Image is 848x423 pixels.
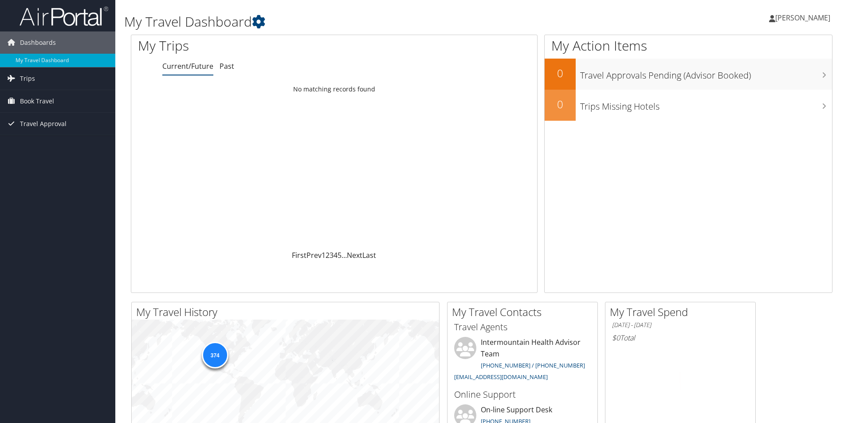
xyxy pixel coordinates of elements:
[612,321,749,329] h6: [DATE] - [DATE]
[20,32,56,54] span: Dashboards
[201,342,228,368] div: 374
[610,304,755,320] h2: My Travel Spend
[326,250,330,260] a: 2
[481,361,585,369] a: [PHONE_NUMBER] / [PHONE_NUMBER]
[347,250,362,260] a: Next
[545,66,576,81] h2: 0
[545,97,576,112] h2: 0
[124,12,601,31] h1: My Travel Dashboard
[20,113,67,135] span: Travel Approval
[20,67,35,90] span: Trips
[292,250,306,260] a: First
[545,36,832,55] h1: My Action Items
[20,6,108,27] img: airportal-logo.png
[330,250,334,260] a: 3
[362,250,376,260] a: Last
[450,337,595,384] li: Intermountain Health Advisor Team
[342,250,347,260] span: …
[612,333,749,343] h6: Total
[334,250,338,260] a: 4
[580,96,832,113] h3: Trips Missing Hotels
[322,250,326,260] a: 1
[452,304,597,320] h2: My Travel Contacts
[769,4,839,31] a: [PERSON_NAME]
[306,250,322,260] a: Prev
[454,321,591,333] h3: Travel Agents
[545,90,832,121] a: 0Trips Missing Hotels
[338,250,342,260] a: 5
[454,388,591,401] h3: Online Support
[131,81,537,97] td: No matching records found
[454,373,548,381] a: [EMAIL_ADDRESS][DOMAIN_NAME]
[20,90,54,112] span: Book Travel
[138,36,361,55] h1: My Trips
[545,59,832,90] a: 0Travel Approvals Pending (Advisor Booked)
[612,333,620,343] span: $0
[162,61,213,71] a: Current/Future
[580,65,832,82] h3: Travel Approvals Pending (Advisor Booked)
[220,61,234,71] a: Past
[136,304,439,320] h2: My Travel History
[775,13,830,23] span: [PERSON_NAME]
